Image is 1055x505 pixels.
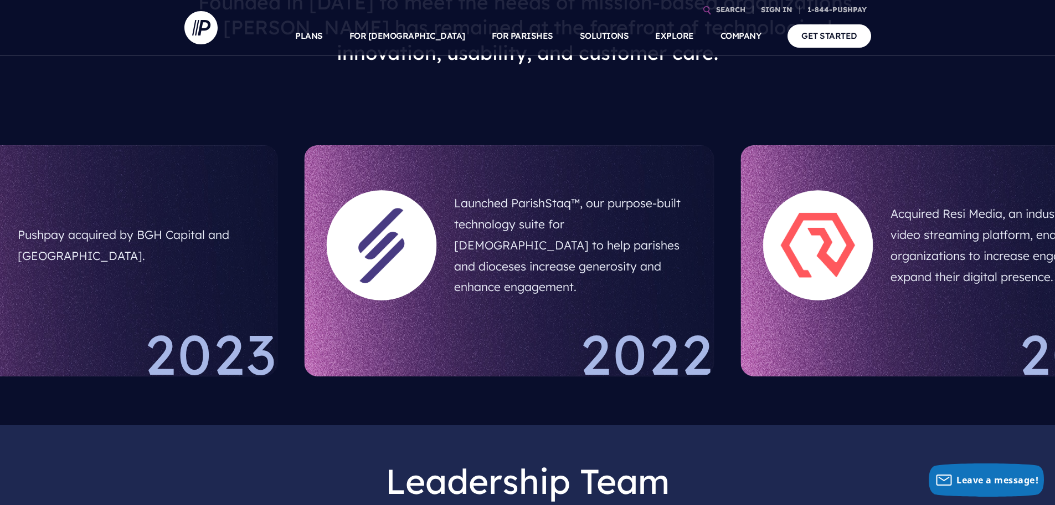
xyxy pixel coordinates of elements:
h5: Pushpay acquired by BGH Capital and [GEOGRAPHIC_DATA]. [18,220,255,271]
h5: Launched ParishStaq™, our purpose-built technology suite for [DEMOGRAPHIC_DATA] to help parishes ... [454,188,692,302]
div: 2022 [305,327,714,376]
a: SOLUTIONS [580,17,629,55]
a: FOR PARISHES [492,17,553,55]
a: PLANS [295,17,323,55]
span: Leave a message! [956,474,1038,486]
a: FOR [DEMOGRAPHIC_DATA] [349,17,465,55]
a: EXPLORE [655,17,694,55]
button: Leave a message! [929,463,1044,497]
a: GET STARTED [788,24,871,47]
a: COMPANY [721,17,761,55]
